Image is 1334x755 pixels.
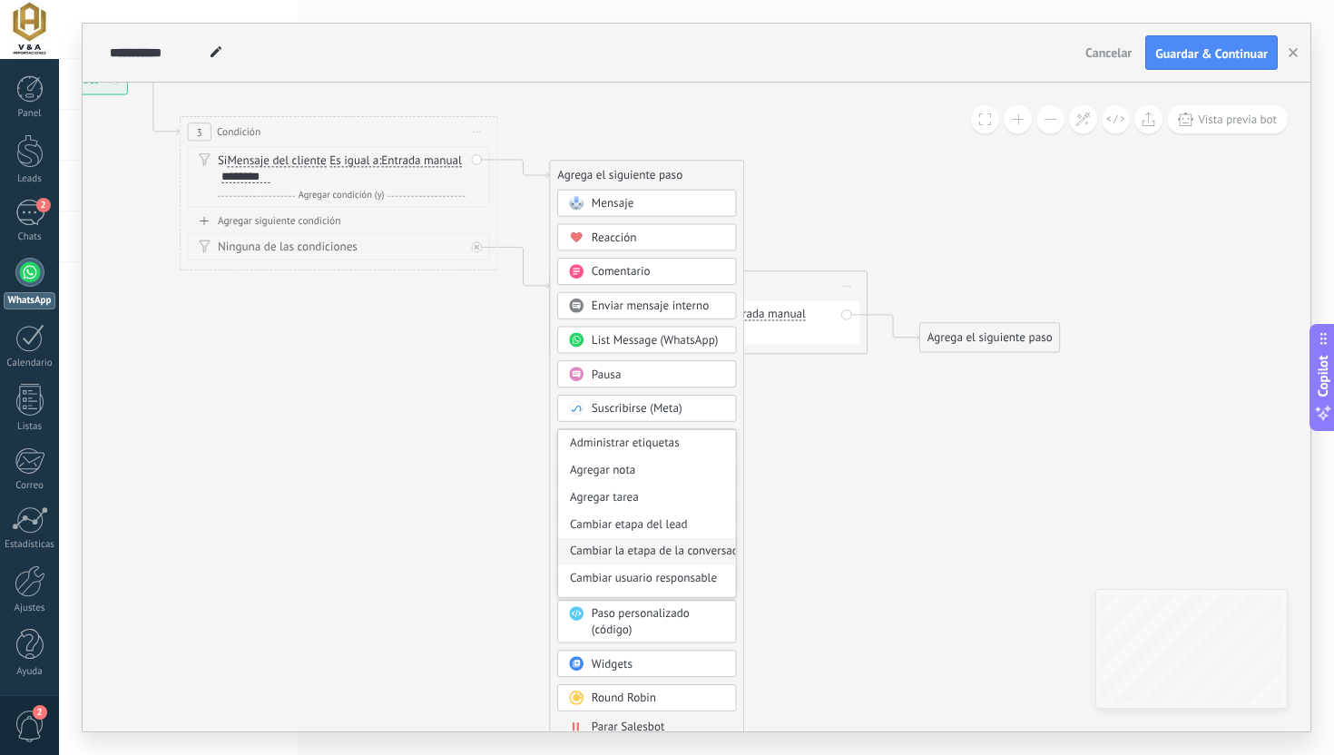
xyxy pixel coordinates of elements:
[592,230,637,246] span: Reacción
[592,691,656,706] span: Round Robin
[1314,356,1332,397] span: Copilot
[592,299,709,314] span: Enviar mensaje interno
[558,456,735,484] div: Agregar nota
[218,153,466,185] div: Si :
[217,124,260,140] span: Condición
[329,154,378,167] span: Es igual a
[592,656,633,672] span: Widgets
[1167,105,1288,133] button: Vista previa bot
[4,231,56,243] div: Chats
[558,511,735,538] div: Cambiar etapa del lead
[381,154,462,167] span: Entrada manual
[592,333,719,348] span: List Message (WhatsApp)
[592,720,665,735] span: Parar Salesbot
[294,190,387,201] span: Agregar condición (y)
[188,214,490,228] div: Agregar siguiente condición
[4,358,56,369] div: Calendario
[592,367,622,382] span: Pausa
[558,592,735,619] div: Completar tareas
[1198,112,1277,127] span: Vista previa bot
[4,173,56,185] div: Leads
[1078,39,1139,66] button: Cancelar
[36,198,51,212] span: 2
[558,484,735,511] div: Agregar tarea
[558,538,735,565] div: Cambiar la etapa de la conversación
[1085,44,1132,61] span: Cancelar
[550,162,743,189] div: Agrega el siguiente paso
[592,196,634,211] span: Mensaje
[920,325,1060,351] div: Agrega el siguiente paso
[1145,35,1278,70] button: Guardar & Continuar
[218,240,466,256] div: Ninguna de las condiciones
[587,307,835,338] div: Establecer : :
[4,421,56,433] div: Listas
[1155,47,1268,60] span: Guardar & Continuar
[4,666,56,678] div: Ayuda
[4,480,56,492] div: Correo
[592,401,682,417] span: Suscribirse (Meta)
[558,430,735,457] div: Administrar etiquetas
[197,125,202,139] span: 3
[227,154,326,167] span: Mensaje del cliente
[592,264,651,279] span: Comentario
[4,539,56,551] div: Estadísticas
[4,108,56,120] div: Panel
[4,603,56,614] div: Ajustes
[592,606,690,637] span: Paso personalizado (código)
[725,308,806,320] span: Entrada manual
[558,565,735,593] div: Cambiar usuario responsable
[33,705,47,720] span: 2
[4,292,55,309] div: WhatsApp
